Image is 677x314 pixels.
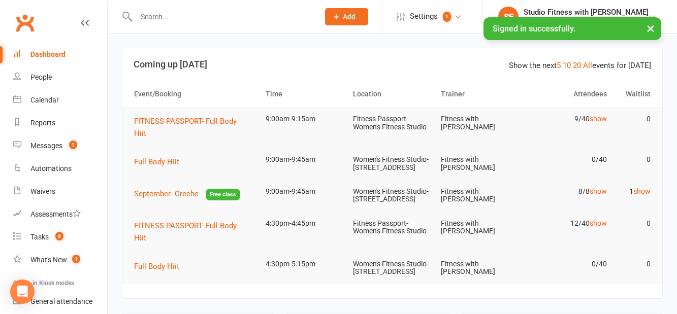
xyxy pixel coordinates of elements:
td: Women's Fitness Studio- [STREET_ADDRESS] [348,252,436,284]
span: Free class [206,189,240,200]
a: People [13,66,107,89]
span: Add [343,13,356,21]
th: Waitlist [611,81,655,107]
div: Reports [30,119,55,127]
button: FITNESS PASSPORT- Full Body Hiit [134,220,256,244]
a: 20 [573,61,581,70]
td: Fitness Passport- Women's Fitness Studio [348,107,436,139]
td: 1 [611,180,655,203]
td: 0 [611,107,655,131]
span: FITNESS PASSPORT- Full Body Hiit [134,117,237,138]
a: show [590,219,607,227]
td: Fitness with [PERSON_NAME] [436,148,524,180]
a: Calendar [13,89,107,112]
a: Tasks 6 [13,226,107,249]
div: Studio Fitness with [PERSON_NAME] [524,8,649,17]
a: show [590,115,607,123]
input: Search... [133,10,312,24]
td: 9:00am-9:45am [261,148,349,171]
td: 8/8 [524,180,611,203]
td: Fitness with [PERSON_NAME] [436,212,524,243]
span: Settings [410,5,438,28]
td: Fitness Passport- Women's Fitness Studio [348,212,436,243]
button: Full Body Hiit [134,156,186,168]
div: What's New [30,256,67,264]
td: 0/40 [524,252,611,276]
a: Automations [13,157,107,180]
div: People [30,73,52,81]
button: Full Body Hiit [134,260,186,272]
div: Messages [30,142,62,150]
span: September- Creche [134,189,199,198]
span: 1 [72,255,80,263]
div: SF [498,7,519,27]
a: Reports [13,112,107,134]
div: Dashboard [30,50,66,58]
a: show [590,187,607,195]
a: Dashboard [13,43,107,66]
td: 4:30pm-5:15pm [261,252,349,276]
a: What's New1 [13,249,107,271]
a: General attendance kiosk mode [13,290,107,313]
button: Add [325,8,368,25]
td: 12/40 [524,212,611,235]
div: Open Intercom Messenger [10,280,35,304]
div: General attendance [30,297,92,305]
div: Calendar [30,96,59,104]
span: Full Body Hiit [134,262,179,271]
a: All [583,61,592,70]
a: Messages 1 [13,134,107,157]
th: Event/Booking [130,81,261,107]
td: Women's Fitness Studio- [STREET_ADDRESS] [348,180,436,212]
td: Fitness with [PERSON_NAME] [436,252,524,284]
span: 6 [55,232,63,240]
th: Trainer [436,81,524,107]
a: 5 [557,61,561,70]
td: 0 [611,252,655,276]
td: 9:00am-9:45am [261,180,349,203]
a: Assessments [13,203,107,226]
div: Tasks [30,233,49,241]
td: 0 [611,212,655,235]
div: Fitness with [PERSON_NAME] [524,17,649,26]
td: 9/40 [524,107,611,131]
td: 4:30pm-4:45pm [261,212,349,235]
button: × [641,17,660,39]
a: Clubworx [12,10,38,36]
button: FITNESS PASSPORT- Full Body Hiit [134,115,256,139]
span: FITNESS PASSPORT- Full Body Hiit [134,221,237,242]
td: 0 [611,148,655,171]
a: show [633,187,651,195]
a: 10 [563,61,571,70]
h3: Coming up [DATE] [134,59,651,69]
th: Attendees [524,81,611,107]
button: September- CrecheFree class [134,188,240,200]
td: Fitness with [PERSON_NAME] [436,107,524,139]
span: 1 [69,141,77,149]
td: 0/40 [524,148,611,171]
a: Waivers [13,180,107,203]
div: Waivers [30,187,55,195]
div: Show the next events for [DATE] [509,59,651,72]
span: Full Body Hiit [134,157,179,166]
span: Signed in successfully. [493,24,575,33]
div: Assessments [30,210,81,218]
td: Women's Fitness Studio- [STREET_ADDRESS] [348,148,436,180]
div: Automations [30,164,72,172]
td: Fitness with [PERSON_NAME] [436,180,524,212]
th: Location [348,81,436,107]
td: 9:00am-9:15am [261,107,349,131]
th: Time [261,81,349,107]
span: 1 [443,12,451,22]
